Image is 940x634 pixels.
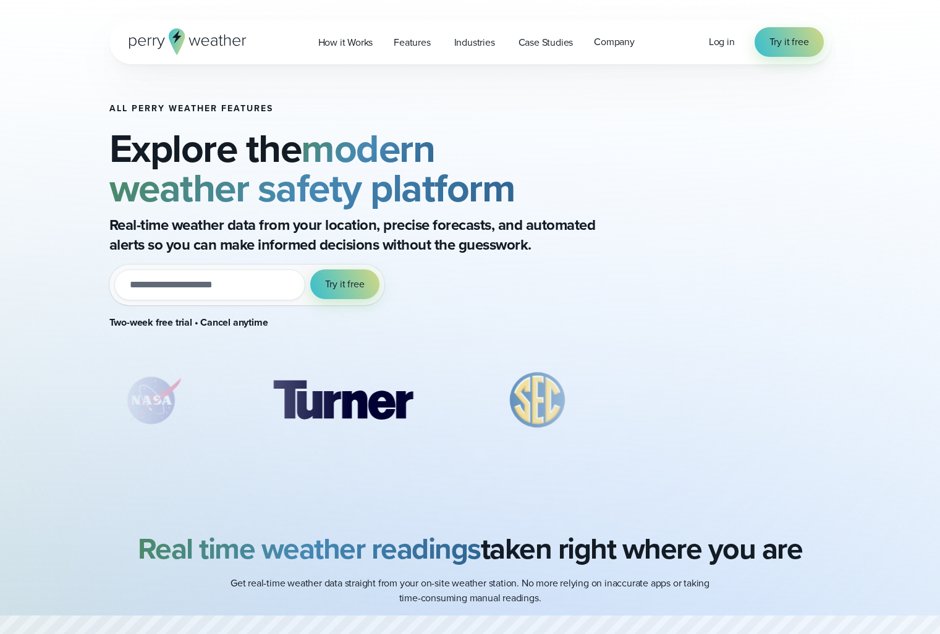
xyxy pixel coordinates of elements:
[109,370,196,431] img: NASA.svg
[109,119,515,217] strong: modern weather safety platform
[255,370,431,431] img: Turner-Construction_1.svg
[109,215,604,255] p: Real-time weather data from your location, precise forecasts, and automated alerts so you can mak...
[645,370,820,431] div: 4 of 8
[709,35,735,49] a: Log in
[394,35,430,50] span: Features
[325,277,365,292] span: Try it free
[508,30,584,55] a: Case Studies
[109,370,646,437] div: slideshow
[138,531,803,566] h2: taken right where you are
[255,370,431,431] div: 2 of 8
[755,27,824,57] a: Try it free
[594,35,635,49] span: Company
[138,526,481,570] strong: Real time weather readings
[645,370,820,431] img: Amazon-Air.svg
[490,370,585,431] div: 3 of 8
[454,35,495,50] span: Industries
[223,576,718,606] p: Get real-time weather data straight from your on-site weather station. No more relying on inaccur...
[490,370,585,431] img: %E2%9C%85-SEC.svg
[769,35,809,49] span: Try it free
[109,315,268,329] strong: Two-week free trial • Cancel anytime
[318,35,373,50] span: How it Works
[308,30,384,55] a: How it Works
[310,269,379,299] button: Try it free
[109,370,196,431] div: 1 of 8
[109,104,646,114] h1: All Perry Weather Features
[109,129,646,208] h2: Explore the
[519,35,574,50] span: Case Studies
